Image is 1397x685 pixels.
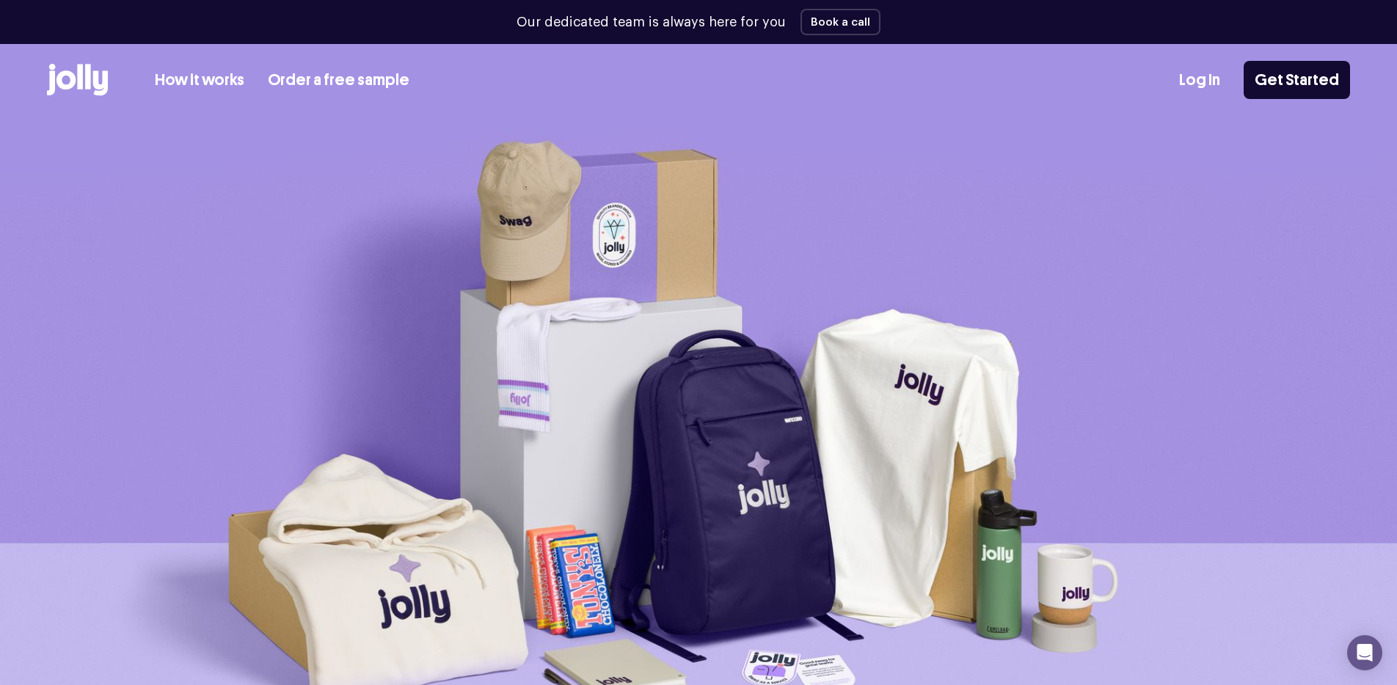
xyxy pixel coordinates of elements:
[517,12,786,32] p: Our dedicated team is always here for you
[1244,61,1350,99] a: Get Started
[1179,68,1220,92] a: Log In
[155,68,244,92] a: How it works
[1347,635,1382,670] div: Open Intercom Messenger
[800,9,880,35] button: Book a call
[268,68,409,92] a: Order a free sample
